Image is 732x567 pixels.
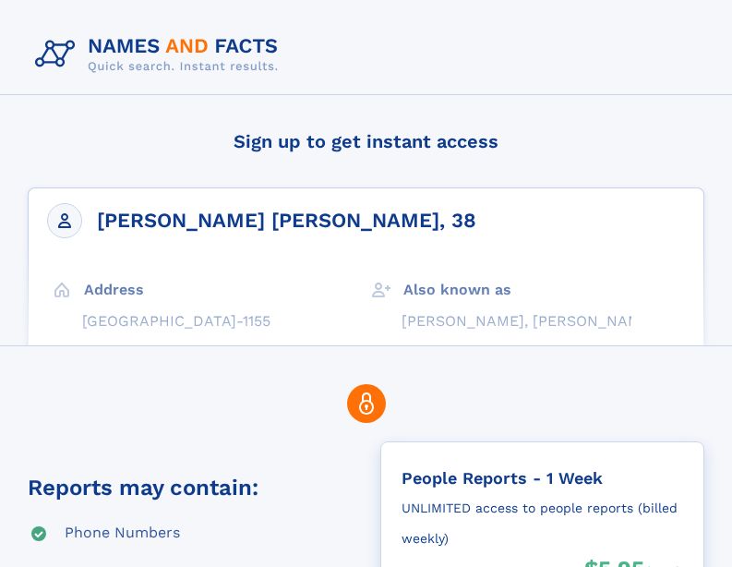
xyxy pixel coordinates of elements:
img: Logo Names and Facts [28,30,294,79]
div: Phone Numbers [65,523,180,545]
h4: Sign up to get instant access [28,114,704,169]
div: People Reports - 1 Week [402,463,684,493]
div: UNLIMITED access to people reports (billed weekly) [402,493,684,554]
div: Reports may contain: [28,471,258,504]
